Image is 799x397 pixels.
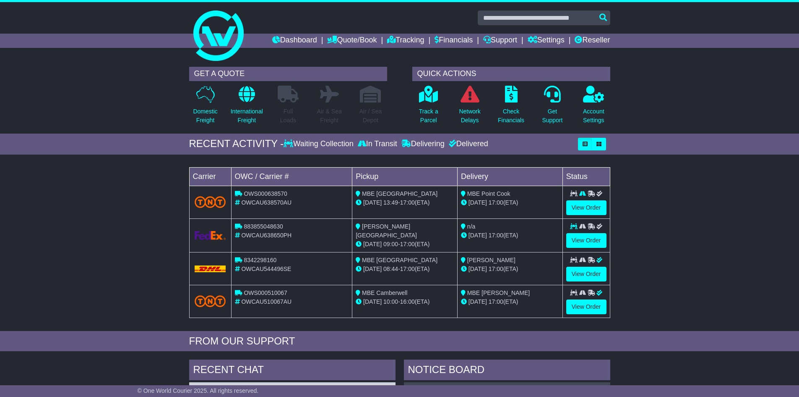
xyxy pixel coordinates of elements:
span: OWCAU638570AU [241,199,291,206]
a: Settings [528,34,565,48]
span: [PERSON_NAME][GEOGRAPHIC_DATA] [356,223,417,239]
span: 17:00 [400,266,415,272]
span: [DATE] [468,199,487,206]
div: Delivered [447,139,488,149]
span: 17:00 [489,298,503,305]
a: Quote/Book [327,34,377,48]
p: Get Support [542,107,562,125]
div: RECENT CHAT [189,360,396,382]
img: DHL.png [195,266,226,272]
span: [DATE] [468,298,487,305]
span: 08:44 [383,266,398,272]
span: 09:00 [383,241,398,247]
p: Full Loads [278,107,299,125]
a: Support [483,34,517,48]
div: - (ETA) [356,297,454,306]
span: 8342298160 [244,257,276,263]
span: 17:00 [489,232,503,239]
a: GetSupport [541,85,563,129]
span: MBE [GEOGRAPHIC_DATA] [362,257,437,263]
a: NetworkDelays [458,85,481,129]
div: - (ETA) [356,240,454,249]
td: Pickup [352,167,458,186]
span: n/a [467,223,475,230]
span: 16:00 [400,298,415,305]
div: - (ETA) [356,198,454,207]
div: In Transit [356,139,399,149]
img: TNT_Domestic.png [195,196,226,208]
span: MBE Camberwell [362,289,407,296]
div: QUICK ACTIONS [412,67,610,81]
img: TNT_Domestic.png [195,295,226,307]
p: Air & Sea Freight [317,107,342,125]
a: Track aParcel [419,85,439,129]
p: Check Financials [498,107,524,125]
span: 17:00 [489,199,503,206]
td: Delivery [457,167,562,186]
a: CheckFinancials [497,85,525,129]
a: DomesticFreight [193,85,218,129]
a: View Order [566,200,606,215]
td: OWC / Carrier # [231,167,352,186]
span: MBE Point Cook [467,190,510,197]
span: © One World Courier 2025. All rights reserved. [138,387,259,394]
div: (ETA) [461,265,559,273]
span: [DATE] [363,266,382,272]
p: Domestic Freight [193,107,217,125]
span: [PERSON_NAME] [467,257,515,263]
span: [DATE] [363,241,382,247]
span: OWS000510067 [244,289,287,296]
span: MBE [PERSON_NAME] [467,289,530,296]
div: RECENT ACTIVITY - [189,138,284,150]
div: (ETA) [461,231,559,240]
span: OWCAU544496SE [241,266,291,272]
div: Delivering [399,139,447,149]
span: 13:49 [383,199,398,206]
span: 883855048630 [244,223,283,230]
div: (ETA) [461,198,559,207]
div: Waiting Collection [284,139,355,149]
div: FROM OUR SUPPORT [189,335,610,347]
a: Financials [435,34,473,48]
p: Account Settings [583,107,604,125]
p: Track a Parcel [419,107,438,125]
div: NOTICE BOARD [404,360,610,382]
span: MBE [GEOGRAPHIC_DATA] [362,190,437,197]
img: GetCarrierServiceLogo [195,231,226,240]
span: [DATE] [363,298,382,305]
a: Reseller [575,34,610,48]
span: [DATE] [363,199,382,206]
a: Tracking [387,34,424,48]
a: Dashboard [272,34,317,48]
a: View Order [566,300,606,314]
td: Status [562,167,610,186]
div: - (ETA) [356,265,454,273]
span: 17:00 [400,199,415,206]
a: View Order [566,233,606,248]
a: AccountSettings [583,85,605,129]
p: Network Delays [459,107,480,125]
span: 17:00 [489,266,503,272]
p: Air / Sea Depot [359,107,382,125]
span: OWCAU638650PH [241,232,291,239]
div: GET A QUOTE [189,67,387,81]
span: [DATE] [468,232,487,239]
a: InternationalFreight [230,85,263,129]
a: View Order [566,267,606,281]
span: 10:00 [383,298,398,305]
span: OWCAU510067AU [241,298,291,305]
td: Carrier [189,167,231,186]
div: (ETA) [461,297,559,306]
span: 17:00 [400,241,415,247]
span: [DATE] [468,266,487,272]
p: International Freight [231,107,263,125]
span: OWS000638570 [244,190,287,197]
